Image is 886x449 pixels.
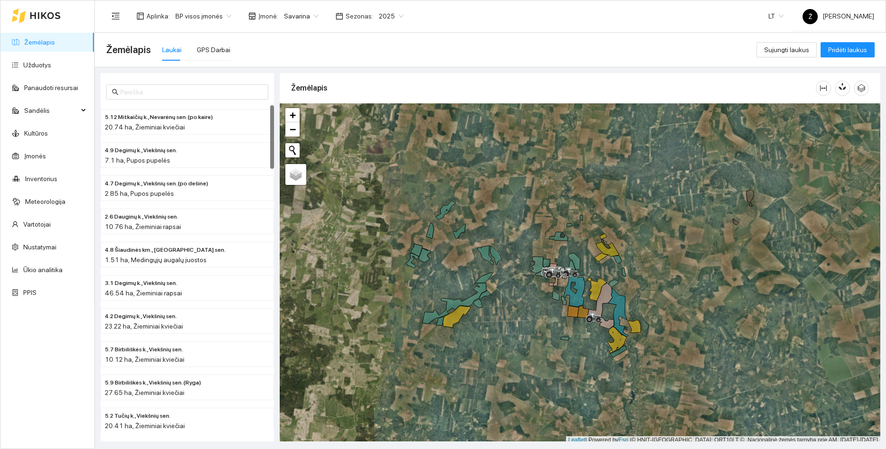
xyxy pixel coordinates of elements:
[24,38,55,46] a: Žemėlapis
[105,179,208,188] span: 4.7 Degimų k., Viekšnių sen. (po dešine)
[105,378,201,387] span: 5.9 Birbiliškės k., Viekšnių sen. (Ryga)
[757,46,817,54] a: Sujungti laukus
[821,42,875,57] button: Pridėti laukus
[23,266,63,274] a: Ūkio analitika
[346,11,373,21] span: Sezonas :
[808,9,813,24] span: Ž
[285,164,306,185] a: Layers
[25,198,65,205] a: Meteorologija
[630,437,631,443] span: |
[105,156,170,164] span: 7.1 ha, Pupos pupelės
[285,122,300,137] a: Zoom out
[566,436,880,444] div: | Powered by © HNIT-[GEOGRAPHIC_DATA]; ORT10LT ©, Nacionalinė žemės tarnyba prie AM, [DATE]-[DATE]
[816,84,831,92] span: column-width
[120,87,263,97] input: Paieška
[290,123,296,135] span: −
[105,113,213,122] span: 5.12 Mitkaičių k., Nevarėnų sen. (po kaire)
[105,190,174,197] span: 2.85 ha, Pupos pupelės
[105,279,177,288] span: 3.1 Degimų k., Viekšnių sen.
[816,81,831,96] button: column-width
[162,45,182,55] div: Laukai
[137,12,144,20] span: layout
[105,412,171,421] span: 5.2 Tučių k., Viekšnių sen.
[106,7,125,26] button: menu-fold
[24,101,78,120] span: Sandėlis
[105,146,177,155] span: 4.9 Degimų k., Viekšnių sen.
[828,45,867,55] span: Pridėti laukus
[284,9,319,23] span: Savarina
[112,89,119,95] span: search
[23,243,56,251] a: Nustatymai
[23,220,51,228] a: Vartotojai
[757,42,817,57] button: Sujungti laukus
[291,74,816,101] div: Žemėlapis
[105,212,178,221] span: 2.6 Dauginų k., Viekšnių sen.
[768,9,784,23] span: LT
[105,422,185,430] span: 20.41 ha, Žieminiai kviečiai
[105,246,226,255] span: 4.8 Šiaudinės km., Papilės sen.
[285,143,300,157] button: Initiate a new search
[146,11,170,21] span: Aplinka :
[105,389,184,396] span: 27.65 ha, Žieminiai kviečiai
[175,9,231,23] span: BP visos įmonės
[24,152,46,160] a: Įmonės
[764,45,809,55] span: Sujungti laukus
[105,312,177,321] span: 4.2 Degimų k., Viekšnių sen.
[336,12,343,20] span: calendar
[821,46,875,54] a: Pridėti laukus
[105,256,207,264] span: 1.51 ha, Medingųjų augalų juostos
[23,289,37,296] a: PPIS
[285,108,300,122] a: Zoom in
[105,289,182,297] span: 46.54 ha, Žieminiai rapsai
[248,12,256,20] span: shop
[24,84,78,92] a: Panaudoti resursai
[568,437,585,443] a: Leaflet
[105,322,183,330] span: 23.22 ha, Žieminiai kviečiai
[25,175,57,183] a: Inventorius
[197,45,230,55] div: GPS Darbai
[105,223,181,230] span: 10.76 ha, Žieminiai rapsai
[106,42,151,57] span: Žemėlapis
[379,9,403,23] span: 2025
[290,109,296,121] span: +
[24,129,48,137] a: Kultūros
[23,61,51,69] a: Užduotys
[105,345,183,354] span: 5.7 Birbiliškės k., Viekšnių sen.
[111,12,120,20] span: menu-fold
[105,123,185,131] span: 20.74 ha, Žieminiai kviečiai
[619,437,629,443] a: Esri
[258,11,278,21] span: Įmonė :
[105,356,184,363] span: 10.12 ha, Žieminiai kviečiai
[803,12,874,20] span: [PERSON_NAME]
